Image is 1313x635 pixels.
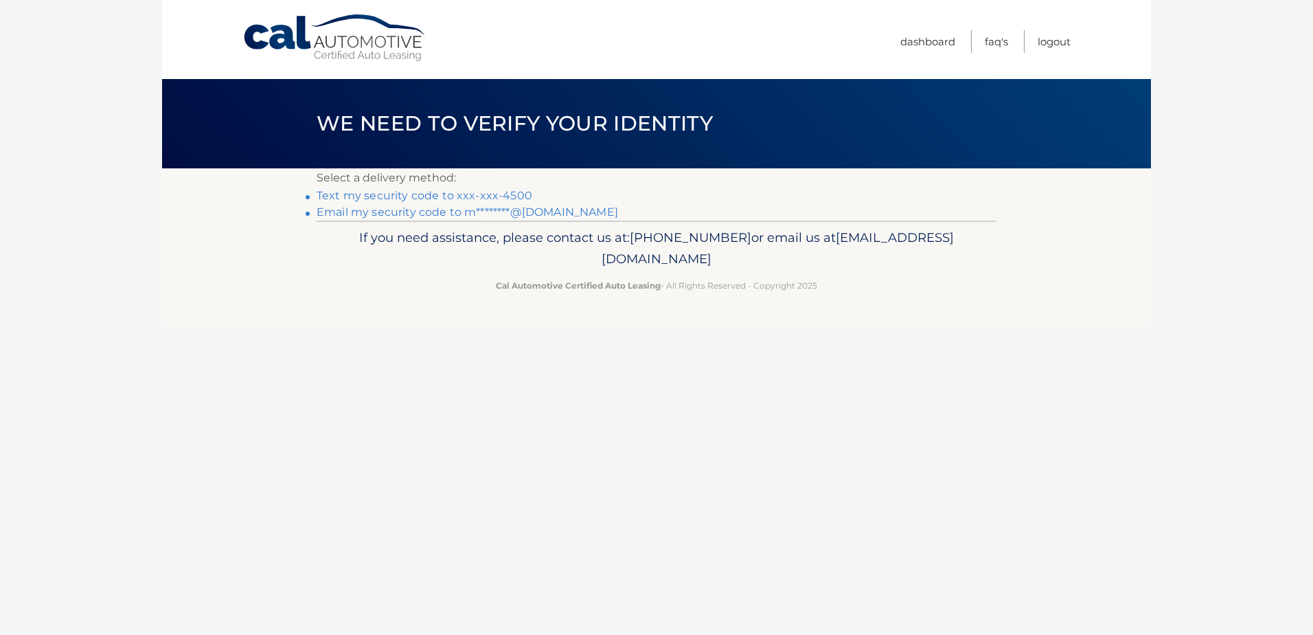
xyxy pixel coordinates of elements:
span: [PHONE_NUMBER] [630,230,751,245]
a: FAQ's [985,30,1008,53]
a: Email my security code to m********@[DOMAIN_NAME] [317,205,618,219]
a: Dashboard [900,30,955,53]
p: - All Rights Reserved - Copyright 2025 [326,278,987,293]
a: Logout [1038,30,1071,53]
span: We need to verify your identity [317,111,713,136]
strong: Cal Automotive Certified Auto Leasing [496,280,661,291]
p: Select a delivery method: [317,168,996,188]
a: Text my security code to xxx-xxx-4500 [317,189,532,202]
p: If you need assistance, please contact us at: or email us at [326,227,987,271]
a: Cal Automotive [242,14,428,63]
